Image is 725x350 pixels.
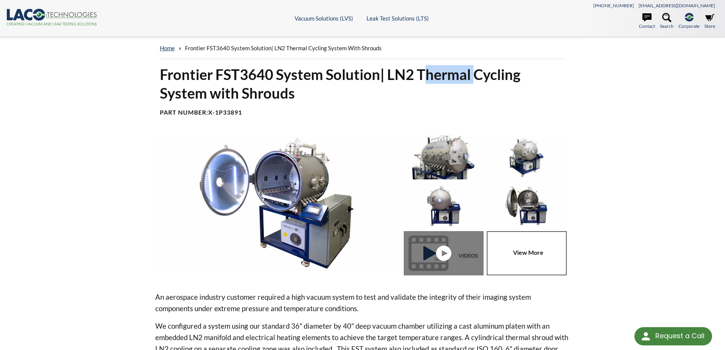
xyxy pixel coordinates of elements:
[593,3,634,8] a: [PHONE_NUMBER]
[160,45,175,51] a: home
[404,183,483,227] img: Thermal Cycling System (TVAC) - Front View
[366,15,429,22] a: Leak Test Solutions (LTS)
[155,291,570,314] p: An aerospace industry customer required a high vacuum system to test and validate the integrity o...
[487,135,566,179] img: Thermal Cycling System (TVAC) - Isometric View
[704,13,715,30] a: Store
[679,22,700,30] span: Corporate
[160,37,566,59] div: »
[404,135,483,179] img: Thermal Cycling System (TVAC), port view
[487,183,566,227] img: Thermal Cycling System (TVAC), front view, door open
[160,65,566,103] h1: Frontier FST3640 System Solution| LN2 Thermal Cycling System with Shrouds
[295,15,353,22] a: Vacuum Solutions (LVS)
[155,135,398,271] img: Thermal Cycling System (TVAC), angled view, door open
[640,330,652,342] img: round button
[639,13,655,30] a: Contact
[185,45,382,51] span: Frontier FST3640 System Solution| LN2 Thermal Cycling System with Shrouds
[404,231,487,275] a: Thermal Cycling System (TVAC) - Front View
[160,109,566,117] h4: Part Number:
[208,109,242,116] b: X-1P33891
[634,327,712,345] div: Request a Call
[655,327,704,345] div: Request a Call
[639,3,715,8] a: [EMAIL_ADDRESS][DOMAIN_NAME]
[660,13,674,30] a: Search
